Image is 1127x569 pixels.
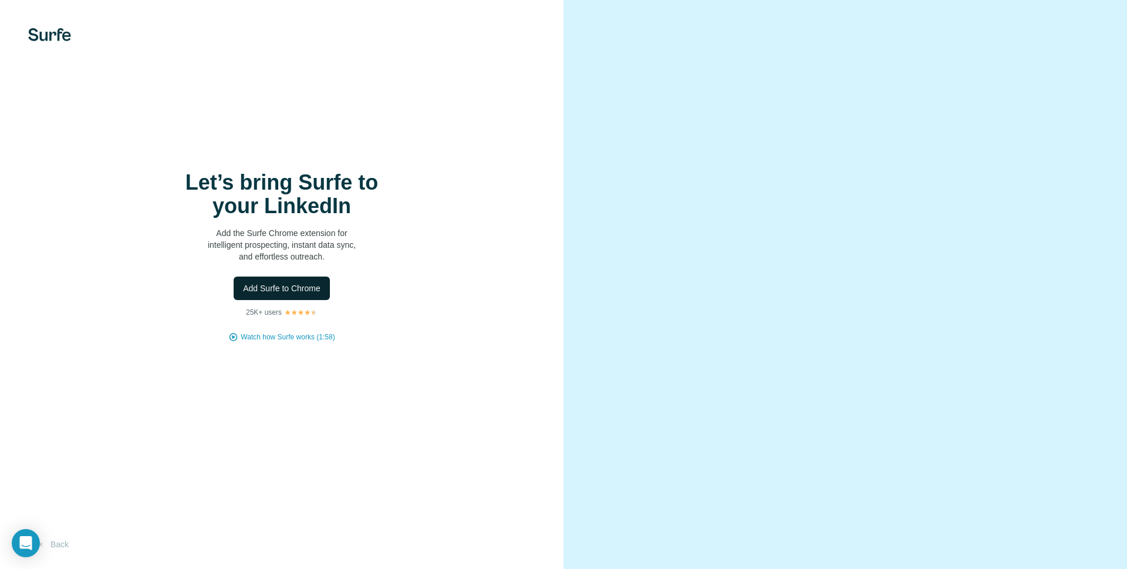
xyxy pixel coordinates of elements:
[234,277,330,300] button: Add Surfe to Chrome
[243,282,320,294] span: Add Surfe to Chrome
[164,227,399,262] p: Add the Surfe Chrome extension for intelligent prospecting, instant data sync, and effortless out...
[241,332,335,342] button: Watch how Surfe works (1:58)
[164,171,399,218] h1: Let’s bring Surfe to your LinkedIn
[28,28,71,41] img: Surfe's logo
[246,307,282,318] p: 25K+ users
[28,534,77,555] button: Back
[284,309,318,316] img: Rating Stars
[12,529,40,557] div: Open Intercom Messenger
